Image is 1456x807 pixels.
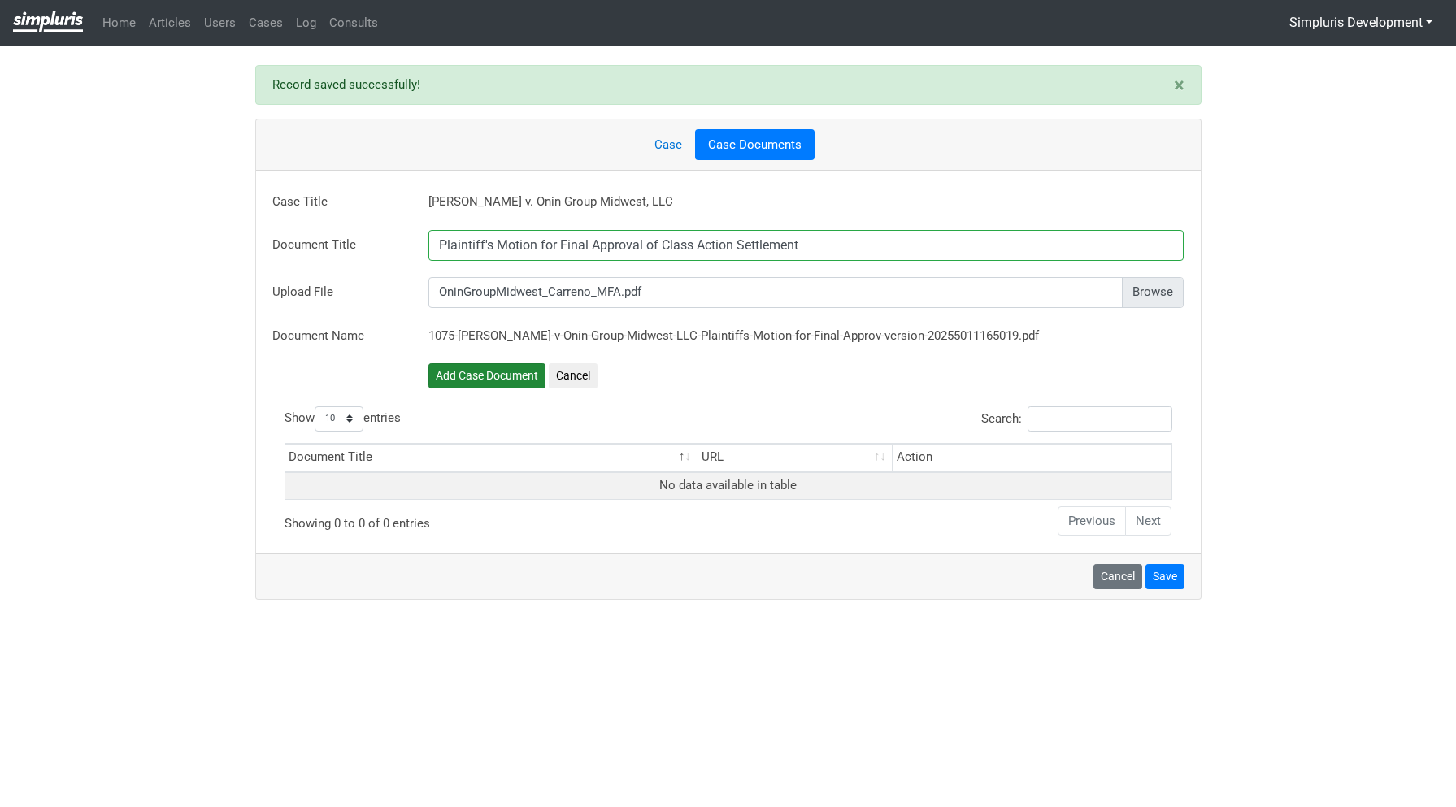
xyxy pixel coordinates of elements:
[285,444,698,472] th: Document Title: activate to sort column descending
[260,321,416,351] label: Document Name
[428,187,673,217] label: [PERSON_NAME] v. Onin Group Midwest, LLC
[272,76,420,94] label: Record saved successfully!
[1028,406,1172,432] input: Search:
[260,187,416,217] label: Case Title
[142,7,198,39] a: Articles
[285,406,401,432] label: Show entries
[285,472,1171,499] td: No data available in table
[893,444,1171,472] th: Action
[981,406,1172,432] label: Search:
[1093,564,1142,589] a: Cancel
[260,277,416,308] label: Upload File
[698,444,893,472] th: URL: activate to sort column ascending
[428,363,545,388] button: Add Case Document
[323,7,385,39] a: Consults
[285,505,641,533] div: Showing 0 to 0 of 0 entries
[1279,7,1443,38] button: Simpluris Development
[96,7,142,39] a: Home
[242,7,289,39] a: Cases
[289,7,323,39] a: Log
[315,406,363,432] select: Showentries
[1158,66,1201,105] button: ×
[13,11,83,32] img: Privacy-class-action
[198,7,242,39] a: Users
[260,230,416,264] label: Document Title
[1145,564,1184,589] button: Save
[641,129,695,161] a: Case
[695,129,815,161] a: Case Documents
[428,321,1039,351] label: 1075-[PERSON_NAME]-v-Onin-Group-Midwest-LLC-Plaintiffs-Motion-for-Final-Approv-version-2025501116...
[549,363,598,388] button: Cancel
